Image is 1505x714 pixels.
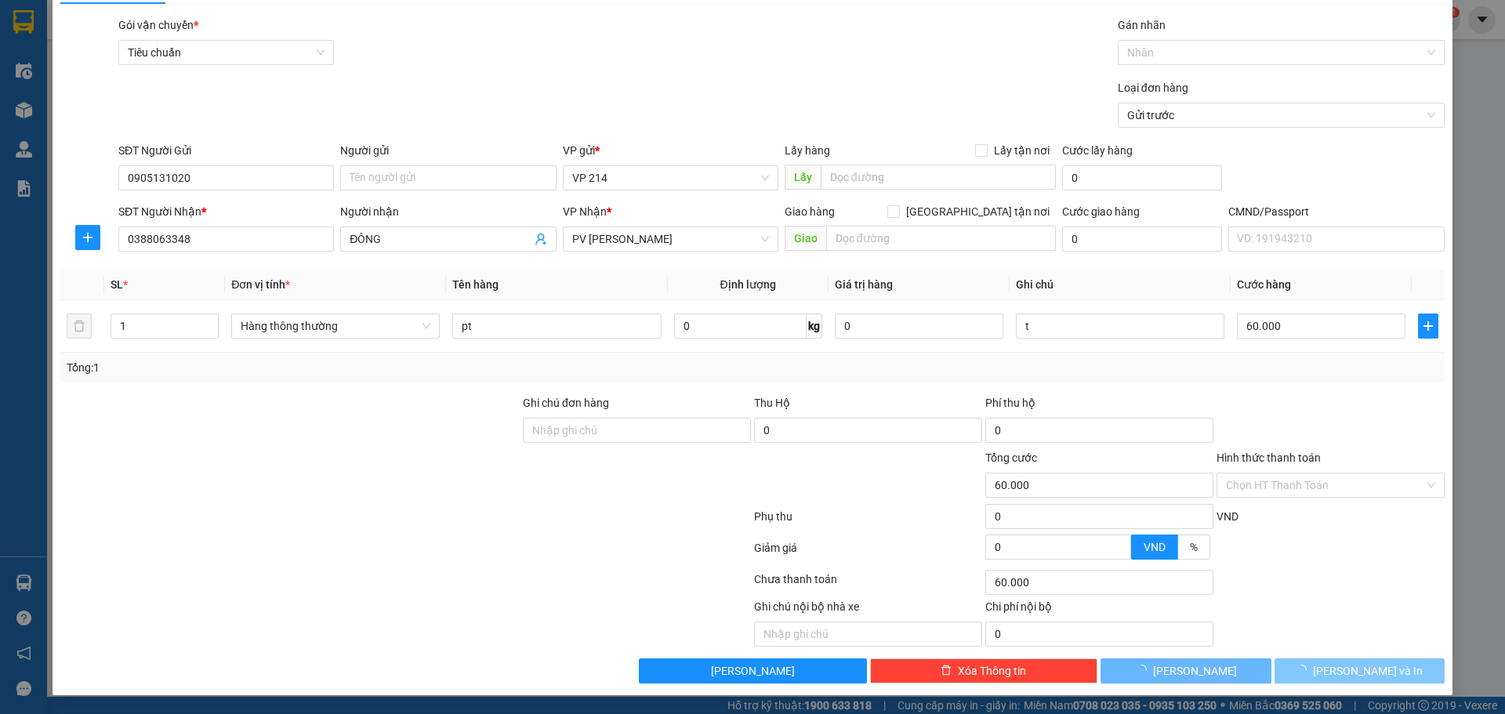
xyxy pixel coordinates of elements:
[1153,662,1237,680] span: [PERSON_NAME]
[128,41,325,64] span: Tiêu chuẩn
[1062,144,1133,157] label: Cước lấy hàng
[754,598,982,622] div: Ghi chú nội bộ nhà xe
[1118,19,1166,31] label: Gán nhãn
[1237,278,1291,291] span: Cước hàng
[785,226,826,251] span: Giao
[807,314,822,339] span: kg
[835,278,893,291] span: Giá trị hàng
[1418,314,1438,339] button: plus
[1217,451,1321,464] label: Hình thức thanh toán
[1313,662,1423,680] span: [PERSON_NAME] và In
[826,226,1056,251] input: Dọc đường
[1127,103,1435,127] span: Gửi trước
[1101,658,1271,683] button: [PERSON_NAME]
[785,144,830,157] span: Lấy hàng
[572,166,769,190] span: VP 214
[985,451,1037,464] span: Tổng cước
[900,203,1056,220] span: [GEOGRAPHIC_DATA] tận nơi
[1062,205,1140,218] label: Cước giao hàng
[752,539,984,567] div: Giảm giá
[118,19,198,31] span: Gói vận chuyển
[67,314,92,339] button: delete
[1144,541,1166,553] span: VND
[563,205,607,218] span: VP Nhận
[340,203,556,220] div: Người nhận
[821,165,1056,190] input: Dọc đường
[340,142,556,159] div: Người gửi
[452,278,499,291] span: Tên hàng
[76,231,100,244] span: plus
[67,359,581,376] div: Tổng: 1
[752,508,984,535] div: Phụ thu
[118,203,334,220] div: SĐT Người Nhận
[452,314,661,339] input: VD: Bàn, Ghế
[752,571,984,598] div: Chưa thanh toán
[711,662,795,680] span: [PERSON_NAME]
[1016,314,1224,339] input: Ghi Chú
[639,658,867,683] button: [PERSON_NAME]
[572,227,769,251] span: PV Gia Nghĩa
[785,165,821,190] span: Lấy
[563,142,778,159] div: VP gửi
[720,278,776,291] span: Định lượng
[1190,541,1198,553] span: %
[1217,510,1238,523] span: VND
[118,142,334,159] div: SĐT Người Gửi
[941,665,952,677] span: delete
[1228,203,1444,220] div: CMND/Passport
[1118,82,1188,94] label: Loại đơn hàng
[785,205,835,218] span: Giao hàng
[1419,320,1438,332] span: plus
[523,418,751,443] input: Ghi chú đơn hàng
[870,658,1098,683] button: deleteXóa Thông tin
[535,233,547,245] span: user-add
[985,598,1213,622] div: Chi phí nội bộ
[1296,665,1313,676] span: loading
[985,394,1213,418] div: Phí thu hộ
[1010,270,1231,300] th: Ghi chú
[111,278,123,291] span: SL
[1275,658,1445,683] button: [PERSON_NAME] và In
[754,397,790,409] span: Thu Hộ
[523,397,609,409] label: Ghi chú đơn hàng
[1062,165,1222,190] input: Cước lấy hàng
[958,662,1026,680] span: Xóa Thông tin
[754,622,982,647] input: Nhập ghi chú
[988,142,1056,159] span: Lấy tận nơi
[1136,665,1153,676] span: loading
[75,225,100,250] button: plus
[1062,227,1222,252] input: Cước giao hàng
[231,278,290,291] span: Đơn vị tính
[241,314,430,338] span: Hàng thông thường
[835,314,1003,339] input: 0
